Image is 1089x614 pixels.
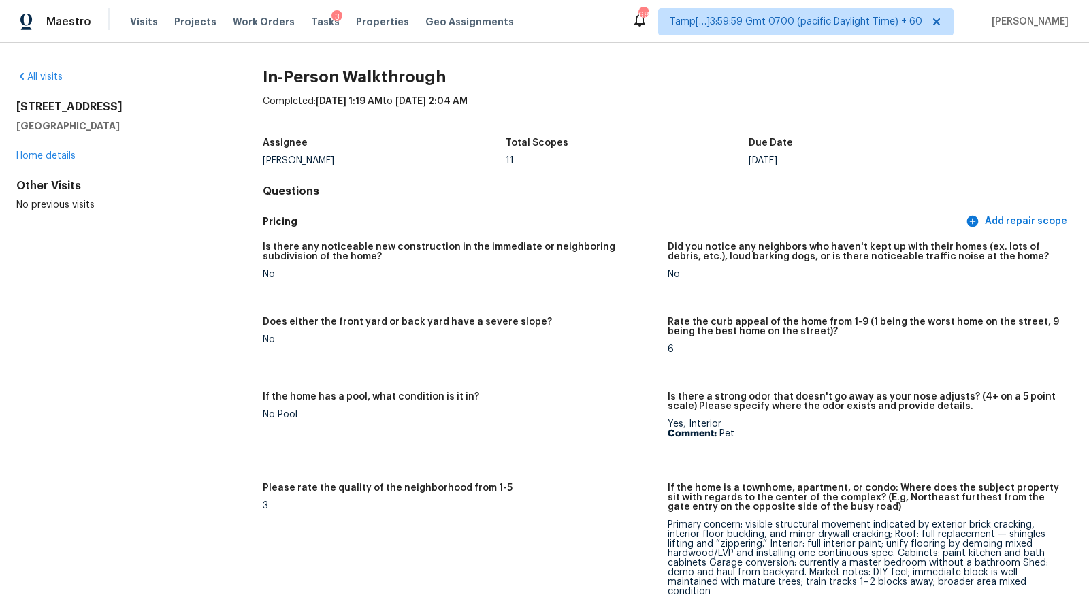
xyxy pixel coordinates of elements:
h5: Assignee [263,138,308,148]
div: [PERSON_NAME] [263,156,506,165]
h5: Due Date [749,138,793,148]
span: Tamp[…]3:59:59 Gmt 0700 (pacific Daylight Time) + 60 [670,15,922,29]
div: No [263,270,657,279]
span: Tasks [311,17,340,27]
h5: Total Scopes [506,138,568,148]
div: No Pool [263,410,657,419]
span: No previous visits [16,200,95,210]
a: All visits [16,72,63,82]
div: Primary concern: visible structural movement indicated by exterior brick cracking, interior floor... [668,520,1062,596]
span: [DATE] 1:19 AM [316,97,383,106]
h4: Questions [263,184,1073,198]
div: Completed: to [263,95,1073,130]
p: Pet [668,429,1062,438]
a: Home details [16,151,76,161]
div: 11 [506,156,749,165]
h5: Is there any noticeable new construction in the immediate or neighboring subdivision of the home? [263,242,657,261]
h2: In-Person Walkthrough [263,70,1073,84]
h5: If the home has a pool, what condition is it in? [263,392,479,402]
div: Other Visits [16,179,219,193]
h5: Did you notice any neighbors who haven't kept up with their homes (ex. lots of debris, etc.), lou... [668,242,1062,261]
span: Projects [174,15,216,29]
div: [DATE] [749,156,992,165]
span: Work Orders [233,15,295,29]
span: Geo Assignments [425,15,514,29]
h5: Does either the front yard or back yard have a severe slope? [263,317,552,327]
div: 6 [668,344,1062,354]
span: Add repair scope [969,213,1067,230]
div: 3 [263,501,657,511]
button: Add repair scope [963,209,1073,234]
h2: [STREET_ADDRESS] [16,100,219,114]
b: Comment: [668,429,717,438]
span: Properties [356,15,409,29]
h5: Please rate the quality of the neighborhood from 1-5 [263,483,513,493]
div: 682 [638,8,648,22]
span: Visits [130,15,158,29]
div: No [668,270,1062,279]
div: No [263,335,657,344]
span: Maestro [46,15,91,29]
div: Yes, Interior [668,419,1062,438]
h5: Rate the curb appeal of the home from 1-9 (1 being the worst home on the street, 9 being the best... [668,317,1062,336]
h5: Is there a strong odor that doesn't go away as your nose adjusts? (4+ on a 5 point scale) Please ... [668,392,1062,411]
h5: If the home is a townhome, apartment, or condo: Where does the subject property sit with regards ... [668,483,1062,512]
div: 3 [331,10,342,24]
h5: [GEOGRAPHIC_DATA] [16,119,219,133]
span: [PERSON_NAME] [986,15,1069,29]
h5: Pricing [263,214,963,229]
span: [DATE] 2:04 AM [395,97,468,106]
